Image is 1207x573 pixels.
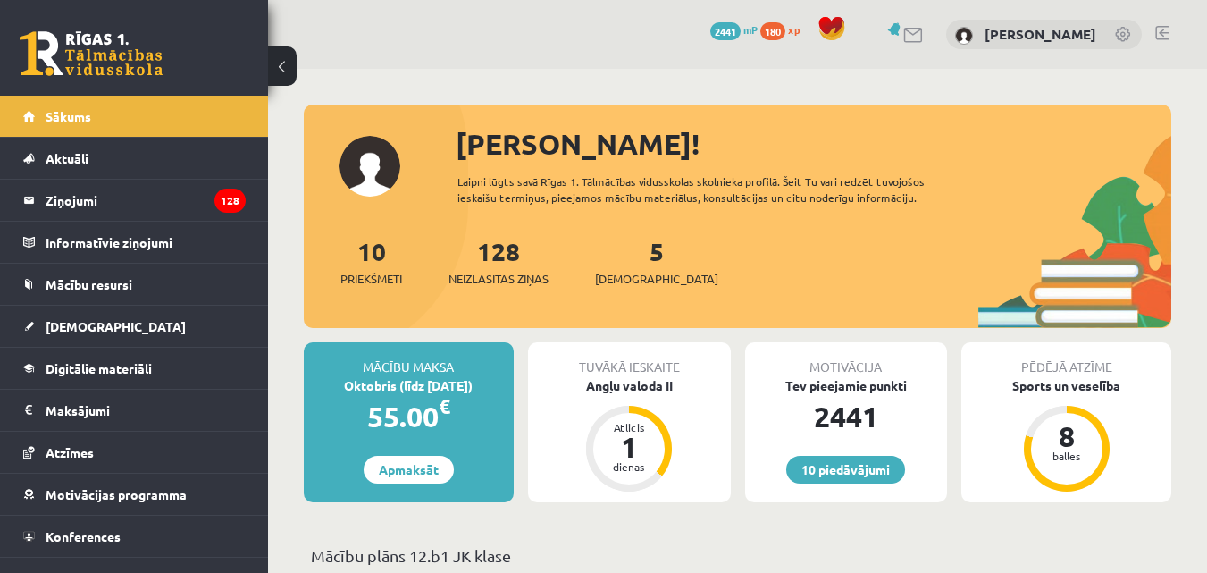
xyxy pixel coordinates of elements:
p: Mācību plāns 12.b1 JK klase [311,544,1164,568]
i: 128 [214,189,246,213]
div: [PERSON_NAME]! [456,122,1171,165]
legend: Informatīvie ziņojumi [46,222,246,263]
span: [DEMOGRAPHIC_DATA] [46,318,186,334]
span: Konferences [46,528,121,544]
legend: Ziņojumi [46,180,246,221]
a: 180 xp [760,22,809,37]
a: Informatīvie ziņojumi [23,222,246,263]
a: Digitālie materiāli [23,348,246,389]
div: Motivācija [745,342,948,376]
div: Oktobris (līdz [DATE]) [304,376,514,395]
a: 2441 mP [710,22,758,37]
div: 2441 [745,395,948,438]
div: 55.00 [304,395,514,438]
div: 8 [1040,422,1094,451]
span: 180 [760,22,785,40]
a: [PERSON_NAME] [985,25,1096,43]
a: Mācību resursi [23,264,246,305]
a: Sports un veselība 8 balles [961,376,1171,494]
a: 5[DEMOGRAPHIC_DATA] [595,235,718,288]
a: Atzīmes [23,432,246,473]
img: Anna Bukovska [955,27,973,45]
span: 2441 [710,22,741,40]
a: Aktuāli [23,138,246,179]
span: Digitālie materiāli [46,360,152,376]
a: 128Neizlasītās ziņas [448,235,549,288]
div: Pēdējā atzīme [961,342,1171,376]
legend: Maksājumi [46,390,246,431]
div: Angļu valoda II [528,376,731,395]
div: Laipni lūgts savā Rīgas 1. Tālmācības vidusskolas skolnieka profilā. Šeit Tu vari redzēt tuvojošo... [457,173,978,206]
div: Mācību maksa [304,342,514,376]
span: Mācību resursi [46,276,132,292]
a: Ziņojumi128 [23,180,246,221]
a: Angļu valoda II Atlicis 1 dienas [528,376,731,494]
a: [DEMOGRAPHIC_DATA] [23,306,246,347]
a: 10Priekšmeti [340,235,402,288]
span: [DEMOGRAPHIC_DATA] [595,270,718,288]
span: Priekšmeti [340,270,402,288]
a: Konferences [23,516,246,557]
a: Maksājumi [23,390,246,431]
span: Aktuāli [46,150,88,166]
span: mP [743,22,758,37]
div: dienas [602,461,656,472]
span: € [439,393,450,419]
span: Neizlasītās ziņas [448,270,549,288]
a: Apmaksāt [364,456,454,484]
div: Atlicis [602,422,656,433]
div: Tev pieejamie punkti [745,376,948,395]
a: Rīgas 1. Tālmācības vidusskola [20,31,163,76]
span: Sākums [46,108,91,124]
a: Motivācijas programma [23,474,246,515]
span: Motivācijas programma [46,486,187,502]
div: 1 [602,433,656,461]
span: xp [788,22,800,37]
div: Sports un veselība [961,376,1171,395]
div: balles [1040,451,1094,461]
div: Tuvākā ieskaite [528,342,731,376]
span: Atzīmes [46,444,94,460]
a: 10 piedāvājumi [786,456,905,484]
a: Sākums [23,96,246,137]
